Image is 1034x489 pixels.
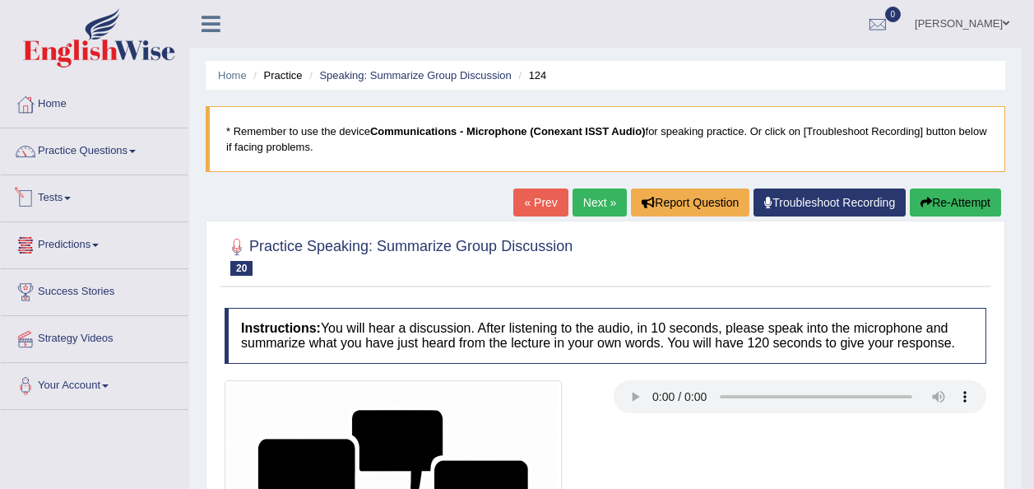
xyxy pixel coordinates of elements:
[241,321,321,335] b: Instructions:
[573,189,627,217] a: Next »
[1,222,188,263] a: Predictions
[1,81,188,123] a: Home
[319,69,511,81] a: Speaking: Summarize Group Discussion
[225,308,986,363] h4: You will hear a discussion. After listening to the audio, in 10 seconds, please speak into the mi...
[1,128,188,170] a: Practice Questions
[1,175,188,217] a: Tests
[218,69,247,81] a: Home
[1,269,188,310] a: Success Stories
[370,125,646,137] b: Communications - Microphone (Conexant ISST Audio)
[514,68,546,83] li: 124
[631,189,749,217] button: Report Question
[910,189,1001,217] button: Re-Attempt
[1,363,188,404] a: Your Account
[230,261,253,276] span: 20
[513,189,568,217] a: « Prev
[885,7,902,22] span: 0
[206,106,1005,172] blockquote: * Remember to use the device for speaking practice. Or click on [Troubleshoot Recording] button b...
[753,189,906,217] a: Troubleshoot Recording
[1,316,188,357] a: Strategy Videos
[249,68,302,83] li: Practice
[225,235,573,276] h2: Practice Speaking: Summarize Group Discussion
